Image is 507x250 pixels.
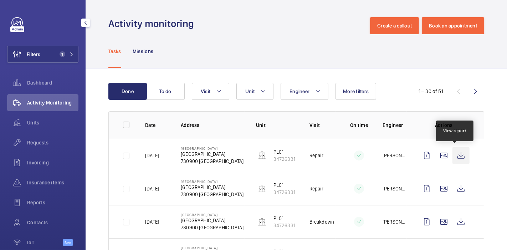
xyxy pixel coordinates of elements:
div: View report [443,128,466,134]
p: 34726331 [273,222,295,229]
p: [PERSON_NAME] [383,185,407,192]
span: Dashboard [27,79,78,86]
button: Book an appointment [422,17,484,34]
p: 730900 [GEOGRAPHIC_DATA] [181,224,244,231]
button: Visit [192,83,229,100]
p: [GEOGRAPHIC_DATA] [181,184,244,191]
button: To do [146,83,185,100]
p: Visit [309,122,336,129]
span: Requests [27,139,78,146]
span: Unit [245,88,255,94]
p: Unit [256,122,298,129]
p: [GEOGRAPHIC_DATA] [181,217,244,224]
img: elevator.svg [258,184,266,193]
p: PL01 [273,148,295,155]
p: [GEOGRAPHIC_DATA] [181,246,244,250]
span: Activity Monitoring [27,99,78,106]
button: Engineer [281,83,328,100]
button: Unit [236,83,273,100]
button: More filters [336,83,376,100]
span: Visit [201,88,210,94]
span: Beta [63,239,73,246]
p: [GEOGRAPHIC_DATA] [181,179,244,184]
img: elevator.svg [258,151,266,160]
span: Invoicing [27,159,78,166]
p: [DATE] [145,185,159,192]
p: 730900 [GEOGRAPHIC_DATA] [181,191,244,198]
span: Units [27,119,78,126]
span: Filters [27,51,40,58]
span: Contacts [27,219,78,226]
p: PL01 [273,182,295,189]
p: Repair [309,152,324,159]
p: Missions [133,48,154,55]
p: PL01 [273,215,295,222]
p: [GEOGRAPHIC_DATA] [181,150,244,158]
button: Done [108,83,147,100]
p: Tasks [108,48,121,55]
p: On time [347,122,371,129]
p: [DATE] [145,152,159,159]
p: 34726331 [273,189,295,196]
img: elevator.svg [258,218,266,226]
p: Repair [309,185,324,192]
p: [PERSON_NAME] [383,218,407,225]
p: [GEOGRAPHIC_DATA] [181,146,244,150]
p: Engineer [383,122,407,129]
span: 1 [60,51,65,57]
span: Insurance items [27,179,78,186]
h1: Activity monitoring [108,17,198,30]
p: Date [145,122,169,129]
button: Filters1 [7,46,78,63]
p: Actions [418,122,470,129]
button: Create a callout [370,17,419,34]
span: IoT [27,239,63,246]
p: 730900 [GEOGRAPHIC_DATA] [181,158,244,165]
p: Address [181,122,245,129]
p: [GEOGRAPHIC_DATA] [181,213,244,217]
div: 1 – 30 of 51 [419,88,443,95]
p: Breakdown [309,218,334,225]
p: [PERSON_NAME] [383,152,407,159]
p: 34726331 [273,155,295,163]
span: Reports [27,199,78,206]
span: More filters [343,88,369,94]
span: Engineer [290,88,309,94]
p: [DATE] [145,218,159,225]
